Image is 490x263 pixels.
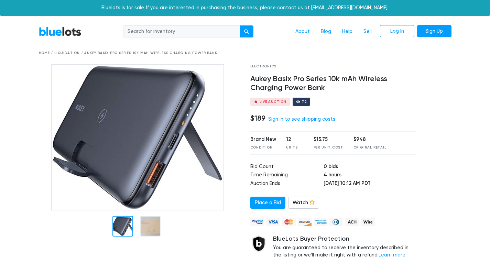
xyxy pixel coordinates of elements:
div: Original Retail [353,145,386,150]
a: Sign in to see shipping costs [268,116,335,122]
h4: Aukey Basix Pro Series 10k mAh Wireless Charging Power Bank [250,75,416,92]
img: wire-908396882fe19aaaffefbd8e17b12f2f29708bd78693273c0e28e3a24408487f.png [361,218,375,226]
td: Auction Ends [250,180,324,188]
img: mastercard-42073d1d8d11d6635de4c079ffdb20a4f30a903dc55d1612383a1b395dd17f39.png [282,218,296,226]
div: $15.75 [314,136,343,143]
a: BlueLots [39,26,81,36]
h4: $189 [250,114,265,123]
a: Sign Up [417,25,451,37]
img: ach-b7992fed28a4f97f893c574229be66187b9afb3f1a8d16a4691d3d3140a8ab00.png [345,218,359,226]
div: Per Unit Cost [314,145,343,150]
a: Help [337,25,358,38]
td: Time Remaining [250,171,324,180]
div: Home / Liquidation / Aukey Basix Pro Series 10k mAh Wireless Charging Power Bank [39,51,451,56]
div: 12 [286,136,303,143]
a: Watch [288,197,319,209]
a: Learn more [379,252,405,258]
a: About [290,25,315,38]
img: american_express-ae2a9f97a040b4b41f6397f7637041a5861d5f99d0716c09922aba4e24c8547d.png [314,218,327,226]
div: Electronics [250,64,416,69]
input: Search for inventory [123,25,240,38]
td: 4 hours [324,171,416,180]
td: 0 bids [324,163,416,172]
a: Sell [358,25,377,38]
td: [DATE] 10:12 AM PDT [324,180,416,188]
div: 72 [302,100,307,103]
img: diners_club-c48f30131b33b1bb0e5d0e2dbd43a8bea4cb12cb2961413e2f4250e06c020426.png [329,218,343,226]
div: Brand New [250,136,276,143]
a: Blog [315,25,337,38]
div: You are guaranteed to receive the inventory described in the listing or we'll make it right with ... [273,235,416,259]
img: paypal_credit-80455e56f6e1299e8d57f40c0dcee7b8cd4ae79b9eccbfc37e2480457ba36de9.png [250,218,264,226]
div: Condition [250,145,276,150]
div: Units [286,145,303,150]
img: buyer_protection_shield-3b65640a83011c7d3ede35a8e5a80bfdfaa6a97447f0071c1475b91a4b0b3d01.png [250,235,268,252]
a: Log In [380,25,414,37]
td: Bid Count [250,163,324,172]
img: 9368a91d-34eb-4cce-ad9a-57ba1e6a49f2-1755874187.jpg [51,64,224,210]
a: Place a Bid [250,197,285,209]
img: visa-79caf175f036a155110d1892330093d4c38f53c55c9ec9e2c3a54a56571784bb.png [266,218,280,226]
img: discover-82be18ecfda2d062aad2762c1ca80e2d36a4073d45c9e0ffae68cd515fbd3d32.png [298,218,312,226]
h5: BlueLots Buyer Protection [273,235,416,243]
div: Live Auction [260,100,287,103]
div: $948 [353,136,386,143]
